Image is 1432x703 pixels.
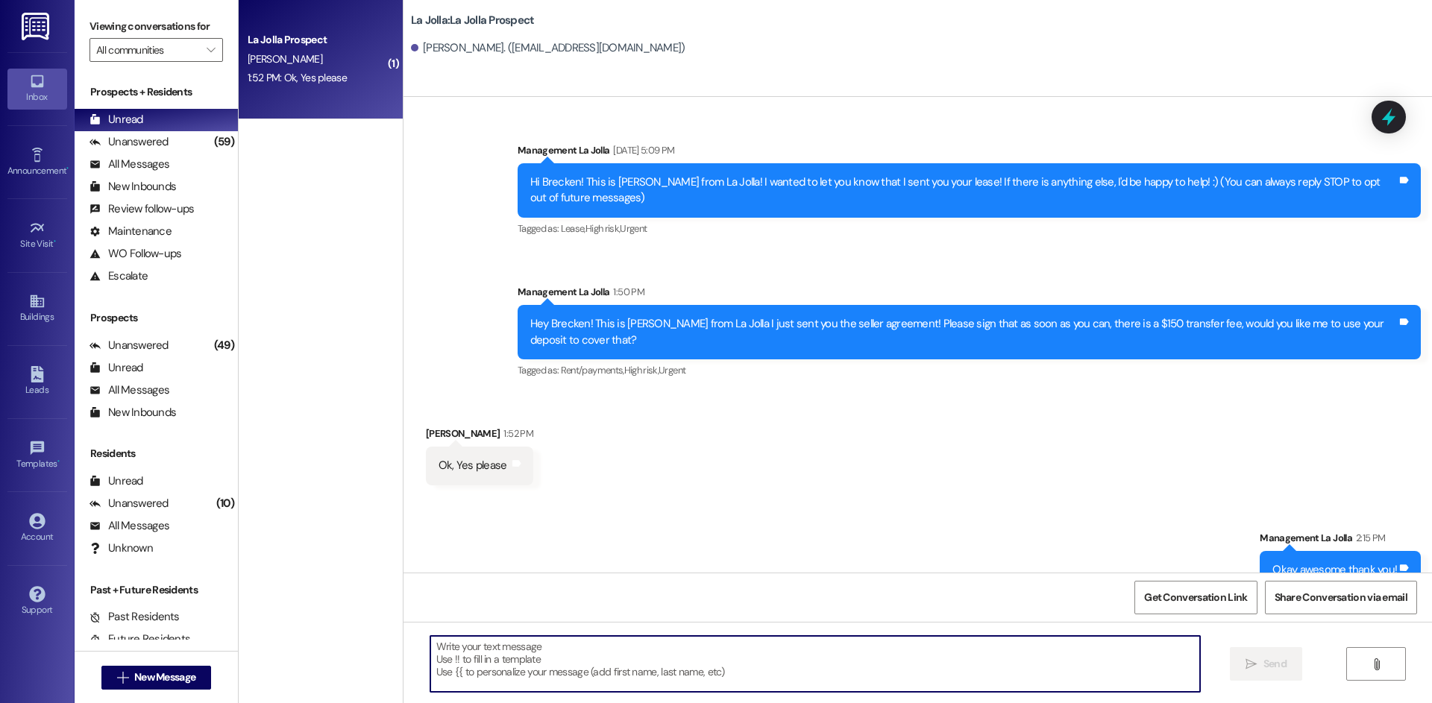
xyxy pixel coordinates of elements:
div: Escalate [89,268,148,284]
span: Urgent [620,222,647,235]
span: High risk , [624,364,659,376]
span: [PERSON_NAME] [248,52,322,66]
button: Share Conversation via email [1265,581,1417,614]
span: • [54,236,56,247]
div: Ok, Yes please [439,458,507,473]
div: Tagged as: [518,359,1421,381]
b: La Jolla: La Jolla Prospect [411,13,535,28]
div: Residents [75,446,238,461]
a: Leads [7,362,67,402]
div: New Inbounds [89,179,176,195]
button: New Message [101,666,212,690]
i:  [207,44,215,56]
div: 1:52 PM: Ok, Yes please [248,71,347,84]
img: ResiDesk Logo [22,13,52,40]
div: New Inbounds [89,405,176,420]
div: 2:15 PM [1352,530,1385,546]
span: • [66,163,69,174]
div: Past + Future Residents [75,582,238,598]
div: Hi Brecken! This is [PERSON_NAME] from La Jolla! I wanted to let you know that I sent you your le... [530,174,1397,207]
div: 1:50 PM [609,284,644,300]
div: [PERSON_NAME] [426,426,533,447]
a: Account [7,508,67,549]
div: Unanswered [89,338,169,353]
div: All Messages [89,518,169,534]
div: Future Residents [89,631,190,647]
i:  [117,672,128,684]
div: Past Residents [89,609,180,625]
span: • [57,456,60,467]
span: Rent/payments , [561,364,624,376]
div: Prospects + Residents [75,84,238,100]
div: Review follow-ups [89,201,194,217]
div: Unanswered [89,134,169,150]
div: La Jolla Prospect [248,32,386,48]
span: Lease , [561,222,585,235]
input: All communities [96,38,199,62]
div: Tagged as: [518,218,1421,239]
div: All Messages [89,382,169,398]
div: Management La Jolla [518,142,1421,163]
div: Unknown [89,540,153,556]
div: Management La Jolla [1260,530,1421,551]
div: Unread [89,112,143,127]
div: Unread [89,360,143,376]
a: Templates • [7,435,67,476]
span: High risk , [585,222,621,235]
div: All Messages [89,157,169,172]
span: Share Conversation via email [1275,590,1407,605]
a: Buildings [7,289,67,329]
span: Urgent [659,364,685,376]
div: Maintenance [89,224,172,239]
a: Inbox [7,69,67,109]
button: Get Conversation Link [1134,581,1257,614]
div: Prospects [75,310,238,326]
div: (49) [210,334,238,357]
div: 1:52 PM [500,426,533,441]
div: [DATE] 5:09 PM [609,142,674,158]
a: Support [7,581,67,622]
span: Get Conversation Link [1144,590,1247,605]
div: Unread [89,473,143,489]
div: (10) [213,492,238,515]
a: Site Visit • [7,215,67,256]
div: Management La Jolla [518,284,1421,305]
span: New Message [134,669,195,685]
span: Send [1263,656,1287,672]
div: WO Follow-ups [89,246,181,262]
button: Send [1230,647,1302,681]
i:  [1246,658,1257,670]
label: Viewing conversations for [89,15,223,38]
div: [PERSON_NAME]. ([EMAIL_ADDRESS][DOMAIN_NAME]) [411,40,685,56]
div: Hey Brecken! This is [PERSON_NAME] from La Jolla I just sent you the seller agreement! Please sig... [530,316,1397,348]
i:  [1371,658,1382,670]
div: (59) [210,130,238,154]
div: Okay awesome thank you! [1272,562,1397,578]
div: Unanswered [89,496,169,511]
